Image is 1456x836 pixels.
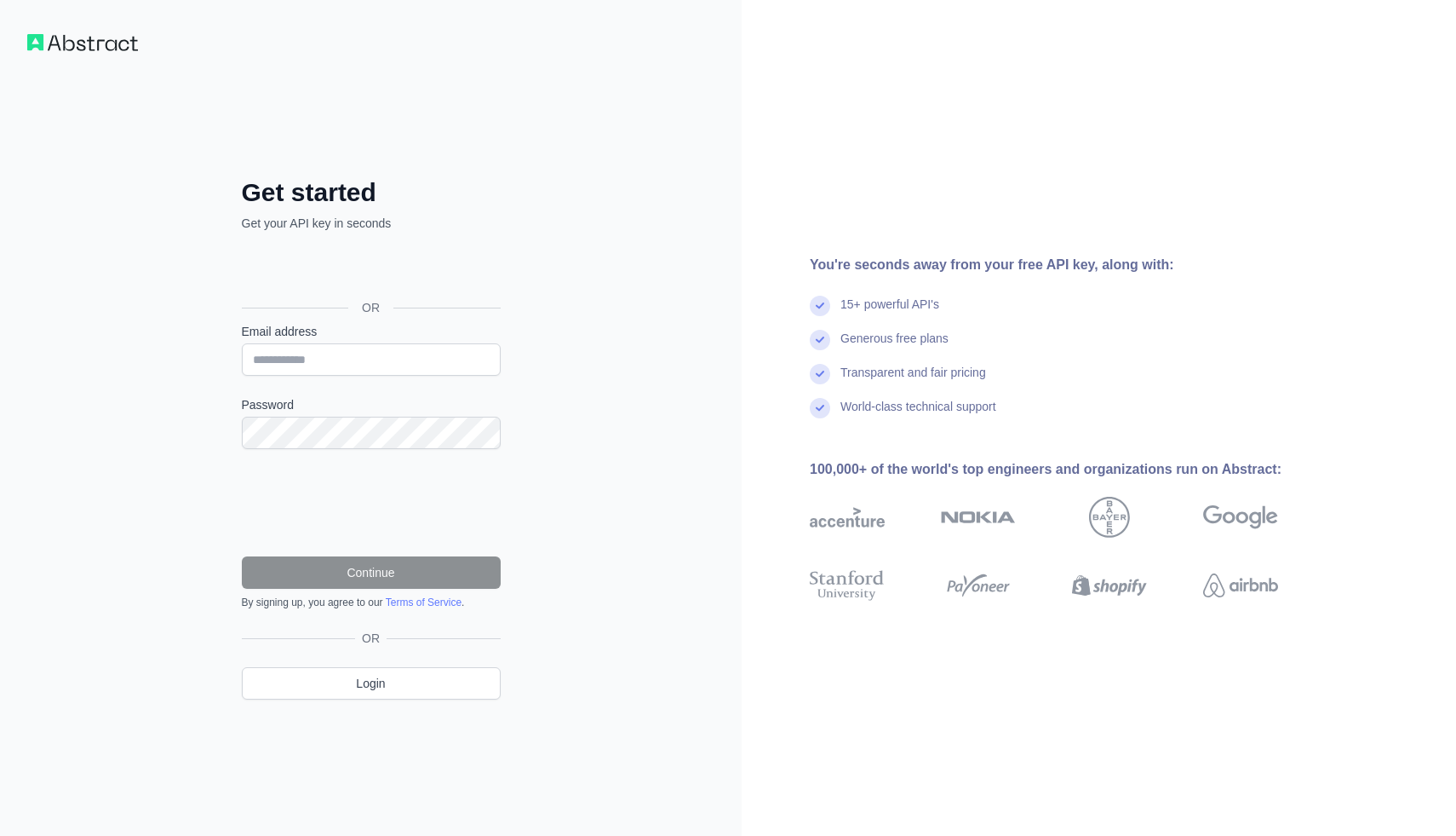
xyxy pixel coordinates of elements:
img: check mark [810,296,830,316]
img: check mark [810,398,830,418]
a: Login [242,667,501,700]
img: check mark [810,330,830,350]
label: Email address [242,323,501,340]
label: Password [242,396,501,413]
iframe: Sign in with Google Button [233,251,506,288]
button: Continue [242,556,501,589]
img: bayer [1089,497,1130,538]
img: stanford university [810,567,885,604]
img: check mark [810,364,830,384]
div: Generous free plans [840,330,949,364]
div: You're seconds away from your free API key, along with: [810,255,1333,275]
div: World-class technical support [840,398,996,432]
img: accenture [810,497,885,538]
img: Workflow [27,34,138,51]
span: OR [355,630,387,647]
img: airbnb [1203,567,1278,604]
iframe: reCAPTCHA [242,470,501,536]
img: shopify [1072,567,1147,604]
div: 15+ powerful API's [840,296,939,330]
div: Transparent and fair pricing [840,364,986,398]
img: google [1203,497,1278,538]
img: nokia [941,497,1016,538]
img: payoneer [941,567,1016,604]
div: By signing up, you agree to our . [242,596,501,609]
a: Terms of Service [386,597,461,608]
span: OR [348,299,393,316]
h2: Get started [242,177,501,208]
p: Get your API key in seconds [242,215,501,232]
div: 100,000+ of the world's top engineers and organizations run on Abstract: [810,459,1333,480]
